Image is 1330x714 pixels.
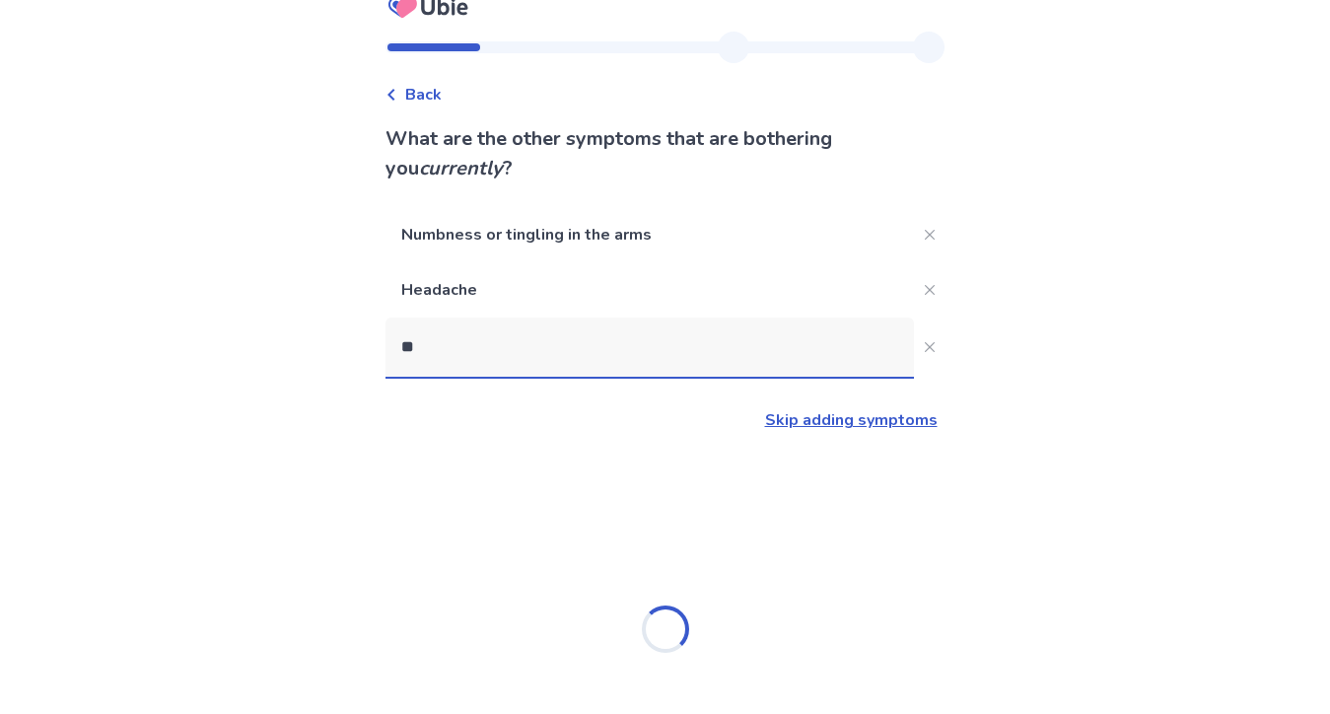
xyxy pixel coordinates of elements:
[385,124,945,183] p: What are the other symptoms that are bothering you ?
[385,262,914,318] p: Headache
[914,274,945,306] button: Close
[419,155,503,181] i: currently
[765,409,938,431] a: Skip adding symptoms
[914,219,945,250] button: Close
[914,331,945,363] button: Close
[385,207,914,262] p: Numbness or tingling in the arms
[385,318,914,377] input: Close
[405,83,442,107] span: Back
